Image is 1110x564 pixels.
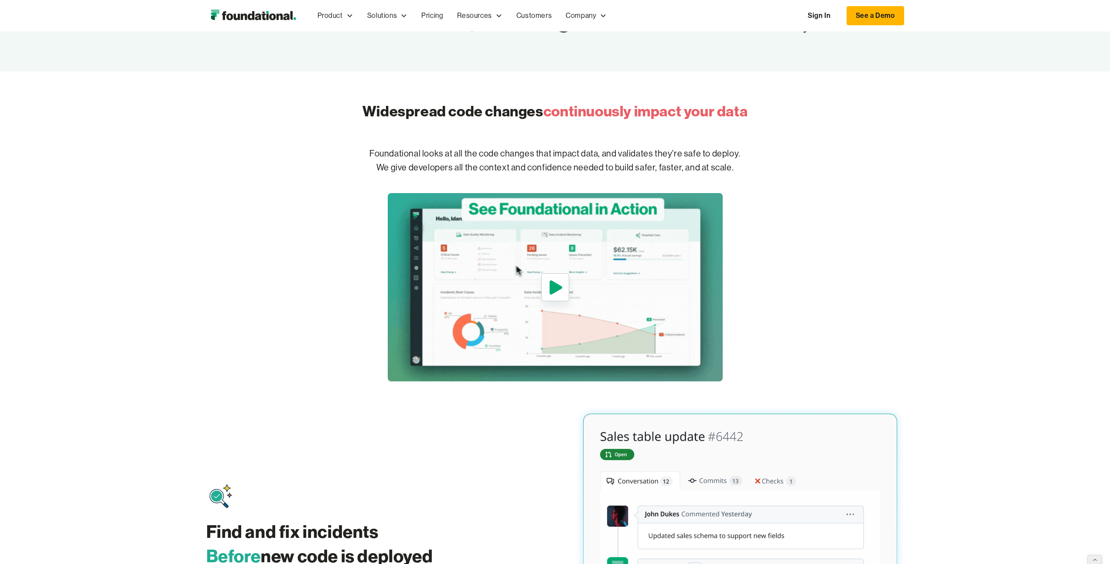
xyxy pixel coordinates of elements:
[311,1,360,30] div: Product
[318,10,343,21] div: Product
[206,7,300,24] a: home
[543,102,748,120] span: continuously impact your data
[414,1,450,30] a: Pricing
[362,101,748,122] h2: Widespread code changes
[388,193,723,381] a: open lightbox
[276,133,834,189] p: Foundational looks at all the code changes that impact data, and validates they're safe to deploy...
[367,10,397,21] div: Solutions
[360,1,414,30] div: Solutions
[509,1,559,30] a: Customers
[799,7,839,25] a: Sign In
[206,7,300,24] img: Foundational Logo
[847,6,904,25] a: See a Demo
[566,10,596,21] div: Company
[450,1,509,30] div: Resources
[207,483,235,511] img: Find and Fix Icon
[559,1,614,30] div: Company
[1066,522,1110,564] iframe: Chat Widget
[457,10,492,21] div: Resources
